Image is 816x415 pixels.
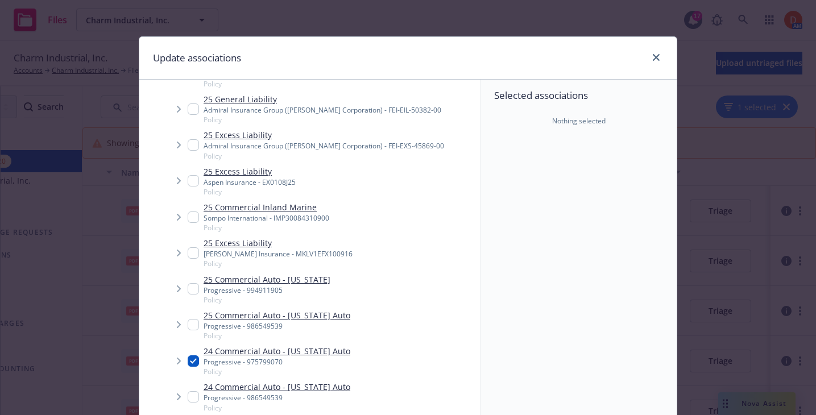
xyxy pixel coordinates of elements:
[494,89,663,102] span: Selected associations
[204,309,350,321] a: 25 Commercial Auto - [US_STATE] Auto
[204,79,421,89] span: Policy
[204,213,329,223] div: Sompo International - IMP30084310900
[204,403,350,413] span: Policy
[204,259,353,268] span: Policy
[204,357,350,367] div: Progressive - 975799070
[204,393,350,402] div: Progressive - 986549539
[204,177,296,187] div: Aspen Insurance - EX0108J25
[204,201,329,213] a: 25 Commercial Inland Marine
[204,187,296,197] span: Policy
[204,321,350,331] div: Progressive - 986549539
[204,295,330,305] span: Policy
[153,51,241,65] h1: Update associations
[204,129,444,141] a: 25 Excess Liability
[204,285,330,295] div: Progressive - 994911905
[204,151,444,161] span: Policy
[204,223,329,233] span: Policy
[204,115,441,125] span: Policy
[204,331,350,341] span: Policy
[204,237,353,249] a: 25 Excess Liability
[204,249,353,259] div: [PERSON_NAME] Insurance - MKLV1EFX100916
[204,345,350,357] a: 24 Commercial Auto - [US_STATE] Auto
[204,367,350,376] span: Policy
[552,116,606,126] span: Nothing selected
[204,381,350,393] a: 24 Commercial Auto - [US_STATE] Auto
[649,51,663,64] a: close
[204,273,330,285] a: 25 Commercial Auto - [US_STATE]
[204,93,441,105] a: 25 General Liability
[204,105,441,115] div: Admiral Insurance Group ([PERSON_NAME] Corporation) - FEI-EIL-50382-00
[204,141,444,151] div: Admiral Insurance Group ([PERSON_NAME] Corporation) - FEI-EXS-45869-00
[204,165,296,177] a: 25 Excess Liability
